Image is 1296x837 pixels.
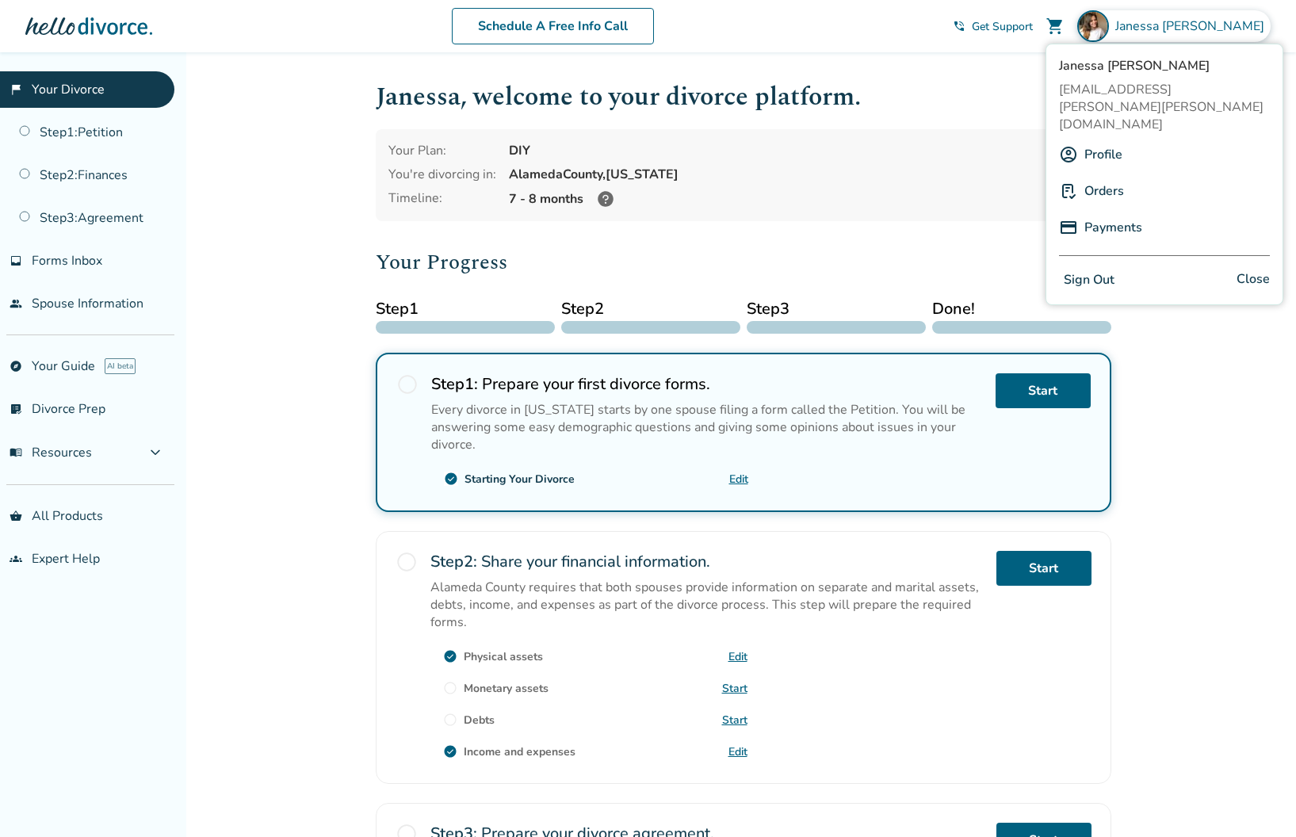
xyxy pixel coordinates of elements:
span: list_alt_check [10,403,22,415]
a: Schedule A Free Info Call [452,8,654,44]
div: Income and expenses [464,744,575,759]
h2: Prepare your first divorce forms. [431,373,983,395]
div: Debts [464,713,495,728]
a: Profile [1084,139,1122,170]
h2: Your Progress [376,247,1111,278]
a: Edit [728,649,747,664]
a: Start [996,551,1091,586]
a: Start [722,681,747,696]
div: Alameda County, [US_STATE] [509,166,1099,183]
div: DIY [509,142,1099,159]
span: [EMAIL_ADDRESS][PERSON_NAME][PERSON_NAME][DOMAIN_NAME] [1059,81,1270,133]
strong: Step 1 : [431,373,478,395]
button: Sign Out [1059,269,1119,292]
span: people [10,297,22,310]
span: radio_button_unchecked [396,373,419,396]
img: A [1059,145,1078,164]
span: shopping_basket [10,510,22,522]
img: P [1059,218,1078,237]
span: Get Support [972,19,1033,34]
span: check_circle [443,744,457,759]
div: Timeline: [388,189,496,208]
span: Step 2 [561,297,740,321]
span: groups [10,552,22,565]
span: check_circle [443,649,457,663]
span: Janessa [PERSON_NAME] [1115,17,1271,35]
span: radio_button_unchecked [443,713,457,727]
span: Done! [932,297,1111,321]
img: Janessa Mason [1077,10,1109,42]
span: Close [1237,269,1270,292]
a: Edit [728,744,747,759]
div: Monetary assets [464,681,549,696]
span: radio_button_unchecked [396,551,418,573]
span: flag_2 [10,83,22,96]
div: You're divorcing in: [388,166,496,183]
span: inbox [10,254,22,267]
span: phone_in_talk [953,20,965,32]
p: Every divorce in [US_STATE] starts by one spouse filing a form called the Petition. You will be a... [431,401,983,453]
span: Step 3 [747,297,926,321]
div: Starting Your Divorce [464,472,575,487]
span: radio_button_unchecked [443,681,457,695]
span: menu_book [10,446,22,459]
span: Resources [10,444,92,461]
span: check_circle [444,472,458,486]
h1: Janessa , welcome to your divorce platform. [376,78,1111,117]
h2: Share your financial information. [430,551,984,572]
img: P [1059,182,1078,201]
div: Physical assets [464,649,543,664]
iframe: Chat Widget [1217,761,1296,837]
a: Edit [729,472,748,487]
strong: Step 2 : [430,551,477,572]
span: Step 1 [376,297,555,321]
p: Alameda County requires that both spouses provide information on separate and marital assets, deb... [430,579,984,631]
a: phone_in_talkGet Support [953,19,1033,34]
span: AI beta [105,358,136,374]
span: explore [10,360,22,373]
span: Forms Inbox [32,252,102,269]
span: expand_more [146,443,165,462]
a: Orders [1084,176,1124,206]
a: Start [722,713,747,728]
div: Your Plan: [388,142,496,159]
a: Start [996,373,1091,408]
span: shopping_cart [1046,17,1065,36]
a: Payments [1084,212,1142,243]
div: 7 - 8 months [509,189,1099,208]
span: Janessa [PERSON_NAME] [1059,57,1270,75]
